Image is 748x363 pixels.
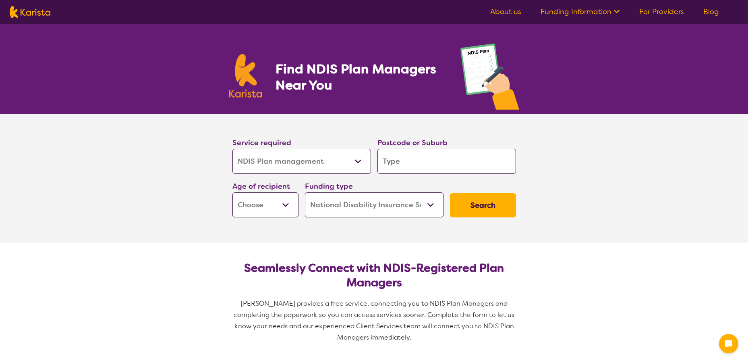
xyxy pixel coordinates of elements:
a: For Providers [639,7,684,17]
label: Service required [232,138,291,148]
label: Age of recipient [232,181,290,191]
a: Blog [703,7,719,17]
img: plan-management [460,44,519,114]
img: Karista logo [10,6,50,18]
a: About us [490,7,521,17]
h1: Find NDIS Plan Managers Near You [276,61,444,93]
label: Funding type [305,181,353,191]
span: [PERSON_NAME] provides a free service, connecting you to NDIS Plan Managers and completing the pa... [234,299,516,342]
h2: Seamlessly Connect with NDIS-Registered Plan Managers [239,261,510,290]
button: Search [450,193,516,217]
input: Type [377,149,516,174]
img: Karista logo [229,54,262,98]
label: Postcode or Suburb [377,138,448,148]
a: Funding Information [541,7,620,17]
